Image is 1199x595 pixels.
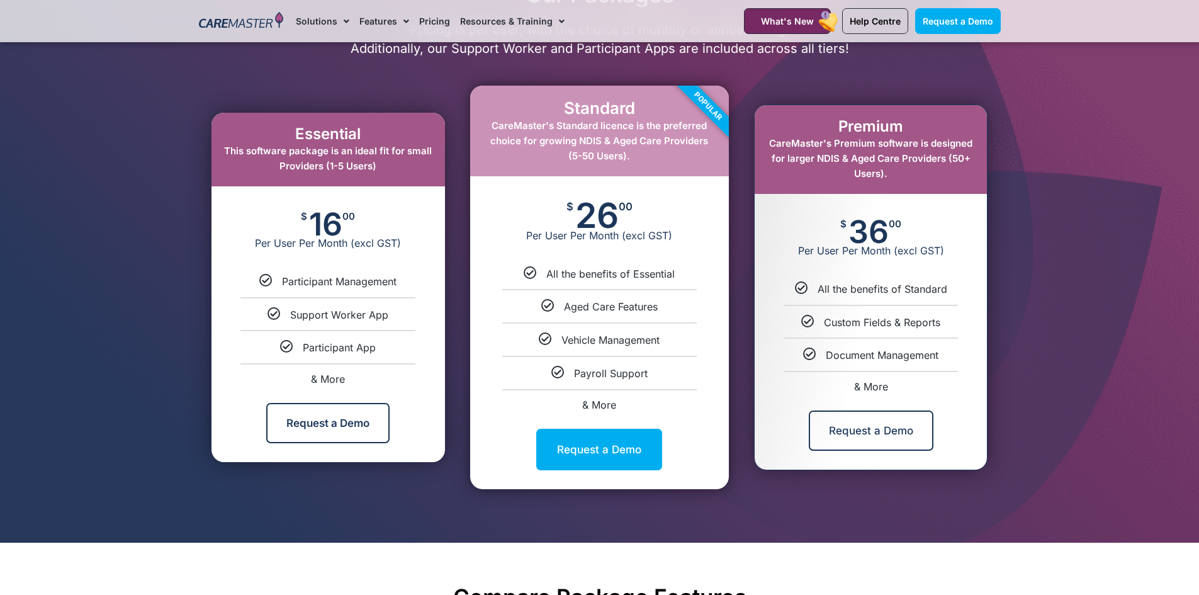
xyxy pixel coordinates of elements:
span: 26 [575,201,619,229]
span: Request a Demo [923,16,993,26]
a: Request a Demo [809,411,933,451]
span: 36 [848,219,889,244]
span: Support Worker App [290,309,388,321]
span: Custom Fields & Reports [824,316,940,329]
span: Participant Management [282,275,397,288]
span: CareMaster's Standard licence is the preferred choice for growing NDIS & Aged Care Providers (5-5... [490,120,708,162]
span: Vehicle Management [561,334,660,346]
span: Per User Per Month (excl GST) [755,244,987,257]
span: Aged Care Features [564,300,658,313]
span: Participant App [303,341,376,354]
span: & More [854,380,888,393]
span: Per User Per Month (excl GST) [211,237,445,249]
span: Per User Per Month (excl GST) [470,229,729,242]
span: Document Management [826,349,938,361]
h2: Standard [483,98,716,118]
span: 00 [342,212,355,221]
a: Help Centre [842,8,908,34]
span: What's New [761,16,814,26]
span: CareMaster's Premium software is designed for larger NDIS & Aged Care Providers (50+ Users). [769,137,972,179]
span: & More [582,399,616,411]
span: 00 [619,201,633,212]
span: All the benefits of Standard [818,283,947,295]
span: Payroll Support [574,367,648,380]
div: Popular [636,35,780,178]
a: Request a Demo [915,8,1001,34]
h2: Essential [224,125,432,144]
span: Help Centre [850,16,901,26]
span: $ [301,212,307,221]
img: CareMaster Logo [199,12,284,31]
span: 16 [309,212,342,237]
a: What's New [744,8,831,34]
span: This software package is an ideal fit for small Providers (1-5 Users) [224,145,432,172]
a: Request a Demo [536,429,662,470]
span: $ [840,219,847,229]
span: & More [311,373,345,385]
h2: Premium [767,118,974,136]
a: Request a Demo [266,403,390,443]
span: 00 [889,219,901,229]
span: $ [566,201,573,212]
span: All the benefits of Essential [546,268,675,280]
